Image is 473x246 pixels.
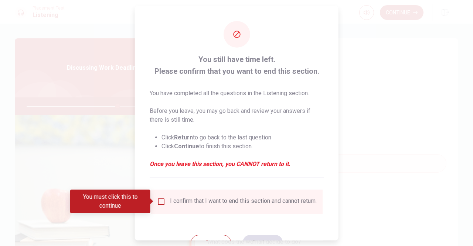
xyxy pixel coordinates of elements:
[150,159,324,168] em: Once you leave this section, you CANNOT return to it.
[161,142,324,150] li: Click to finish this section.
[150,53,324,77] span: You still have time left. Please confirm that you want to end this section.
[157,197,166,206] span: You must click this to continue
[174,134,193,141] strong: Return
[70,190,150,213] div: You must click this to continue
[150,89,324,97] p: You have completed all the questions in the Listening section.
[174,142,199,149] strong: Continue
[170,197,317,206] div: I confirm that I want to end this section and cannot return.
[150,106,324,124] p: Before you leave, you may go back and review your answers if there is still time.
[161,133,324,142] li: Click to go back to the last question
